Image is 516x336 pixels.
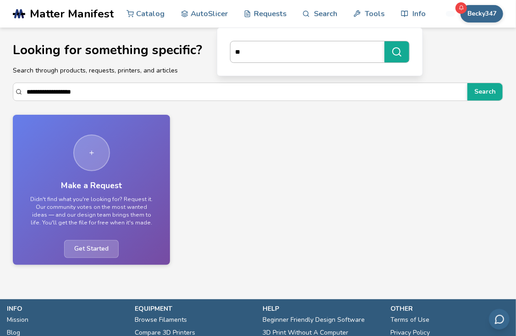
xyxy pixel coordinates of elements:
a: Mission [7,314,28,326]
a: Browse Filaments [135,314,187,326]
p: Search through products, requests, printers, and articles [13,66,503,75]
button: Becky347 [461,5,503,22]
p: info [7,304,126,314]
p: Didn't find what you're looking for? Request it. Our community votes on the most wanted ideas — a... [28,196,154,227]
p: other [390,304,509,314]
span: Matter Manifest [30,7,114,20]
a: Make a RequestDidn't find what you're looking for? Request it. Our community votes on the most wa... [13,115,170,264]
h3: Make a Request [61,181,122,190]
button: Send feedback via email [489,309,510,330]
a: Beginner Friendly Design Software [263,314,365,326]
a: Terms of Use [390,314,429,326]
button: Search [467,83,503,101]
p: help [263,304,381,314]
span: Get Started [64,240,119,258]
h1: Looking for something specific? [13,43,503,57]
p: equipment [135,304,253,314]
input: Search [27,84,463,100]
